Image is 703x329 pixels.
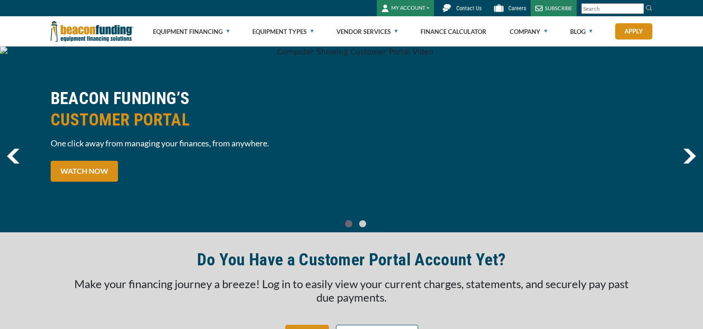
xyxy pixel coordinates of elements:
a: next [683,149,696,164]
img: Left Navigator [7,149,20,164]
a: previous [7,149,20,164]
img: Search [645,4,653,12]
input: Search [581,3,644,14]
a: WATCH NOW [51,161,118,182]
span: CUSTOMER PORTAL [51,109,346,131]
a: Finance Calculator [420,17,486,46]
h2: Do You Have a Customer Portal Account Yet? [197,249,506,270]
span: Contact Us [456,5,481,12]
a: Go To Slide 1 [357,220,368,228]
a: Vendor Services [336,17,398,46]
a: Apply [615,23,652,39]
a: Clear search text [634,5,642,13]
span: Make your financing journey a breeze! Log in to easily view your current charges, statements, and... [74,277,629,304]
span: Careers [508,5,526,12]
img: Right Navigator [683,149,696,164]
span: One click away from managing your finances, from anywhere. [51,138,346,149]
img: Beacon Funding Corporation logo [51,16,133,46]
a: Blog [570,17,592,46]
a: Equipment Financing [153,17,230,46]
h2: BEACON FUNDING’S [51,88,346,131]
a: Company [510,17,547,46]
a: Equipment Types [252,17,314,46]
a: Go To Slide 0 [343,220,355,228]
